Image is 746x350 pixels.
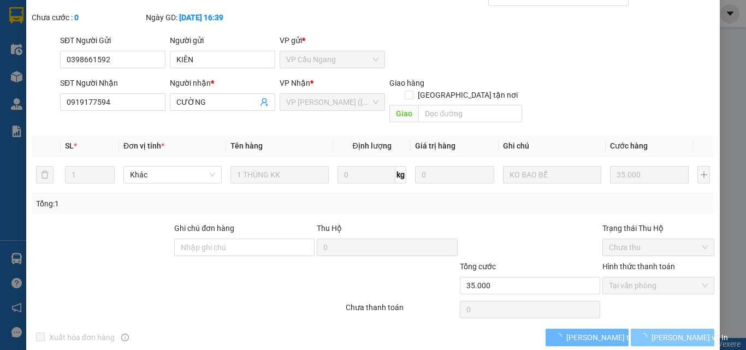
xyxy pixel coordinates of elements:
span: VP Cầu Ngang [286,51,378,68]
label: Hình thức thanh toán [602,262,675,271]
input: Ghi chú đơn hàng [174,239,315,256]
span: [GEOGRAPHIC_DATA] tận nơi [413,89,522,101]
span: info-circle [121,334,129,341]
span: kg [395,166,406,183]
span: Định lượng [352,141,391,150]
div: SĐT Người Gửi [60,34,165,46]
span: Giao [389,105,418,122]
span: VP Nhận [280,79,310,87]
input: VD: Bàn, Ghế [230,166,329,183]
span: Thu Hộ [317,224,342,233]
span: Tại văn phòng [609,277,708,294]
div: Tổng: 1 [36,198,289,210]
div: Chưa thanh toán [345,301,459,321]
span: [PERSON_NAME] thay đổi [566,331,654,343]
button: plus [697,166,710,183]
div: VP gửi [280,34,385,46]
input: 0 [610,166,689,183]
input: Dọc đường [418,105,522,122]
span: [PERSON_NAME] và In [652,331,728,343]
button: [PERSON_NAME] và In [631,329,714,346]
label: Ghi chú đơn hàng [174,224,234,233]
div: Ngày GD: [146,11,258,23]
span: Đơn vị tính [123,141,164,150]
div: Trạng thái Thu Hộ [602,222,714,234]
span: loading [554,333,566,341]
span: loading [640,333,652,341]
span: Cước hàng [610,141,648,150]
span: Giá trị hàng [415,141,455,150]
button: delete [36,166,54,183]
button: [PERSON_NAME] thay đổi [546,329,629,346]
div: Chưa cước : [32,11,144,23]
input: Ghi Chú [503,166,601,183]
span: Chưa thu [609,239,708,256]
span: SL [65,141,74,150]
span: Khác [130,167,215,183]
div: Người gửi [170,34,275,46]
b: 0 [74,13,79,22]
span: Tên hàng [230,141,263,150]
div: Người nhận [170,77,275,89]
th: Ghi chú [499,135,606,157]
b: [DATE] 16:39 [179,13,223,22]
span: VP Trần Phú (Hàng) [286,94,378,110]
span: user-add [260,98,269,106]
span: Xuất hóa đơn hàng [45,331,119,343]
span: Giao hàng [389,79,424,87]
span: Tổng cước [460,262,496,271]
div: SĐT Người Nhận [60,77,165,89]
input: 0 [415,166,494,183]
